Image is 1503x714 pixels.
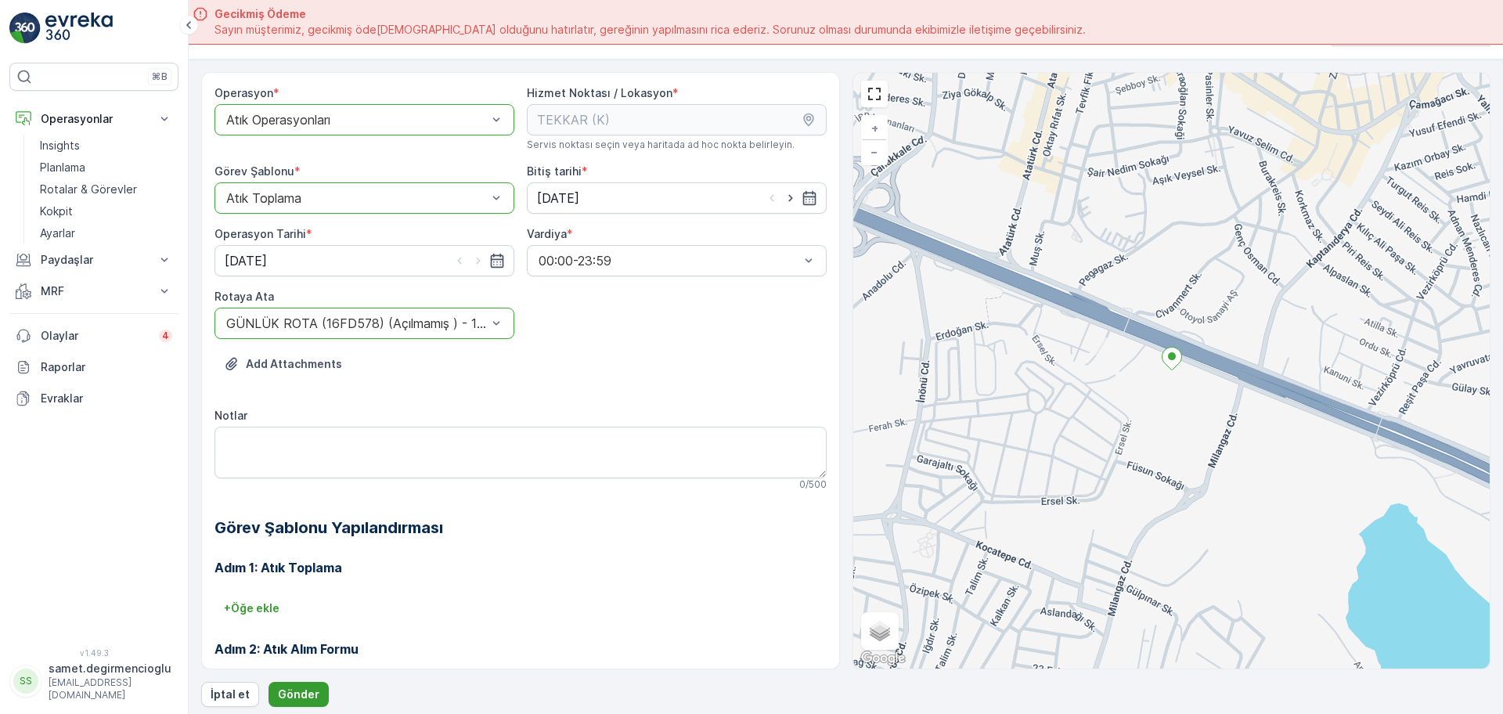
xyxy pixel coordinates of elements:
span: Sayın müşterimiz, gecikmiş öde[DEMOGRAPHIC_DATA] olduğunu hatırlatır, gereğinin yapılmasını rica ... [214,22,1086,38]
a: Ayarlar [34,222,178,244]
label: Vardiya [527,227,567,240]
button: Gönder [269,682,329,707]
a: Bu bölgeyi Google Haritalar'da açın (yeni pencerede açılır) [857,648,909,669]
input: dd/mm/yyyy [527,182,827,214]
p: MRF [41,283,147,299]
p: + Öğe ekle [224,600,279,616]
h3: Adım 2: Atık Alım Formu [214,640,827,658]
span: v 1.49.3 [9,648,178,658]
span: Gecikmiş Ödeme [214,6,1086,22]
button: Operasyonlar [9,103,178,135]
a: Kokpit [34,200,178,222]
img: logo [9,13,41,44]
button: +Öğe ekle [214,596,289,621]
span: + [871,121,878,135]
span: Servis noktası seçin veya haritada ad hoc nokta belirleyin. [527,139,795,151]
a: Olaylar4 [9,320,178,352]
p: İptal et [211,687,250,702]
a: Yakınlaştır [863,117,886,140]
p: Paydaşlar [41,252,147,268]
p: Operasyonlar [41,111,147,127]
a: Planlama [34,157,178,178]
label: Bitiş tarihi [527,164,582,178]
p: samet.degirmencioglu [49,661,171,676]
div: SS [13,669,38,694]
input: dd/mm/yyyy [214,245,514,276]
p: Ayarlar [40,225,75,241]
button: SSsamet.degirmencioglu[EMAIL_ADDRESS][DOMAIN_NAME] [9,661,178,701]
p: ⌘B [152,70,168,83]
button: MRF [9,276,178,307]
p: Rotalar & Görevler [40,182,137,197]
a: Layers [863,614,897,648]
label: Notlar [214,409,247,422]
h2: Görev Şablonu Yapılandırması [214,516,827,539]
img: logo_light-DOdMpM7g.png [45,13,113,44]
input: TEKKAR (K) [527,104,827,135]
p: Olaylar [41,328,150,344]
img: Google [857,648,909,669]
span: − [870,145,878,158]
p: 4 [162,330,169,342]
label: Operasyon Tarihi [214,227,306,240]
label: Rotaya Ata [214,290,274,303]
a: Rotalar & Görevler [34,178,178,200]
button: Dosya Yükle [214,352,351,377]
a: Insights [34,135,178,157]
label: Hizmet Noktası / Lokasyon [527,86,672,99]
p: 0 / 500 [799,478,827,491]
p: Planlama [40,160,85,175]
a: Raporlar [9,352,178,383]
a: Uzaklaştır [863,140,886,164]
p: Kokpit [40,204,73,219]
label: Operasyon [214,86,273,99]
p: Raporlar [41,359,172,375]
p: Gönder [278,687,319,702]
p: Evraklar [41,391,172,406]
button: Paydaşlar [9,244,178,276]
h3: Adım 1: Atık Toplama [214,558,827,577]
p: [EMAIL_ADDRESS][DOMAIN_NAME] [49,676,171,701]
a: Evraklar [9,383,178,414]
p: Insights [40,138,80,153]
a: View Fullscreen [863,82,886,106]
label: Görev Şablonu [214,164,294,178]
button: İptal et [201,682,259,707]
p: Add Attachments [246,356,342,372]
